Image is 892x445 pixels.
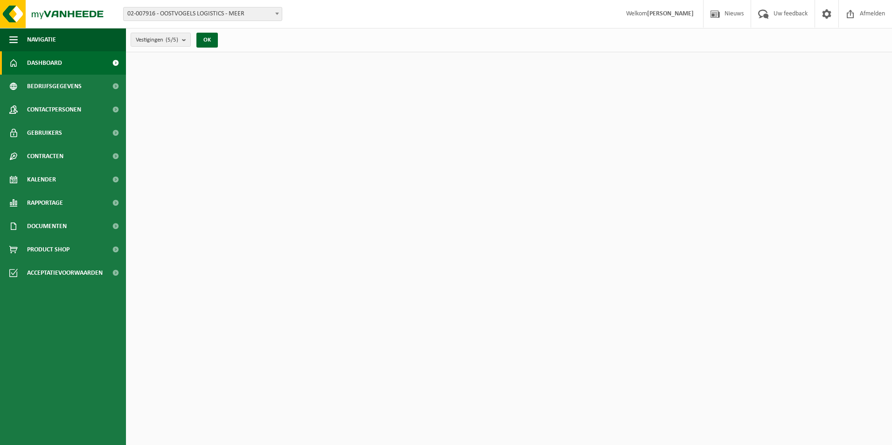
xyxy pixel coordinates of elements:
[196,33,218,48] button: OK
[27,191,63,215] span: Rapportage
[124,7,282,21] span: 02-007916 - OOSTVOGELS LOGISTICS - MEER
[27,168,56,191] span: Kalender
[647,10,694,17] strong: [PERSON_NAME]
[27,261,103,285] span: Acceptatievoorwaarden
[27,145,63,168] span: Contracten
[27,238,70,261] span: Product Shop
[27,28,56,51] span: Navigatie
[27,51,62,75] span: Dashboard
[131,33,191,47] button: Vestigingen(5/5)
[27,75,82,98] span: Bedrijfsgegevens
[136,33,178,47] span: Vestigingen
[27,215,67,238] span: Documenten
[166,37,178,43] count: (5/5)
[27,98,81,121] span: Contactpersonen
[123,7,282,21] span: 02-007916 - OOSTVOGELS LOGISTICS - MEER
[27,121,62,145] span: Gebruikers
